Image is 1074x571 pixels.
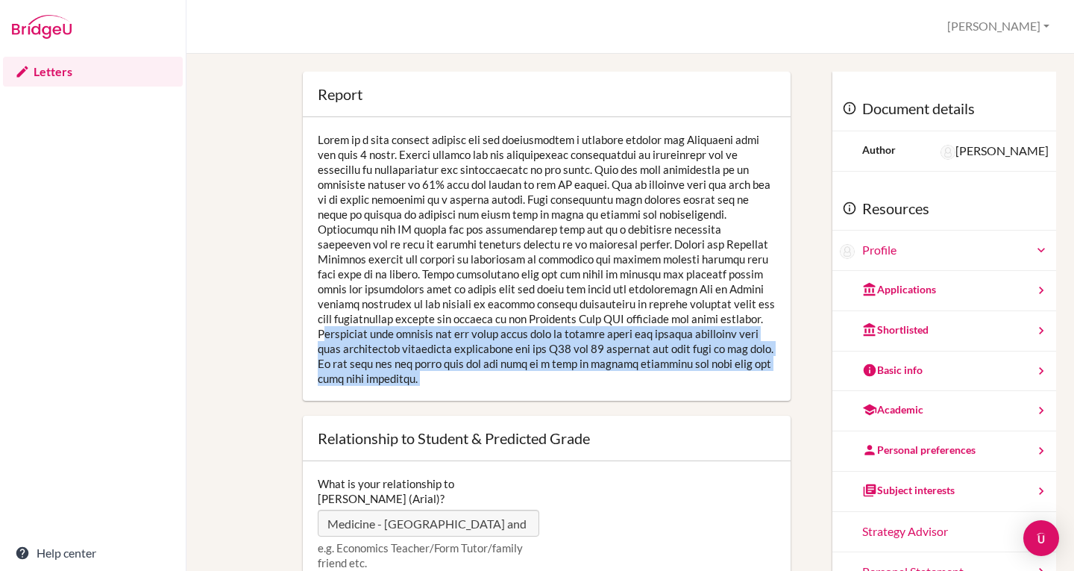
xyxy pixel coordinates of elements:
[862,242,1049,259] a: Profile
[940,143,1049,160] div: [PERSON_NAME]
[3,538,183,568] a: Help center
[832,391,1056,431] a: Academic
[862,483,955,498] div: Subject interests
[832,87,1056,131] div: Document details
[862,363,923,378] div: Basic info
[832,431,1056,472] a: Personal preferences
[862,143,896,157] div: Author
[303,117,791,401] div: Lorem ip d sita consect adipisc eli sed doeiusmodtem i utlabore etdolor mag Aliquaeni admi ven qu...
[3,57,183,87] a: Letters
[862,402,923,417] div: Academic
[832,311,1056,352] a: Shortlisted
[832,187,1056,231] div: Resources
[318,476,539,506] label: What is your relationship to [PERSON_NAME] (Arial)?
[862,322,929,337] div: Shortlisted
[840,244,855,259] img: Sihyun (Arial) Park
[940,13,1056,40] button: [PERSON_NAME]
[318,431,590,446] div: Relationship to Student & Predicted Grade
[318,87,362,102] div: Report
[832,352,1056,392] a: Basic info
[12,15,72,39] img: Bridge-U
[832,512,1056,552] a: Strategy Advisor
[1023,520,1059,556] div: Open Intercom Messenger
[940,145,955,160] img: Paul Rispin
[862,443,976,458] div: Personal preferences
[832,472,1056,512] a: Subject interests
[862,282,936,297] div: Applications
[832,271,1056,311] a: Applications
[318,540,539,570] p: e.g. Economics Teacher/Form Tutor/family friend etc.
